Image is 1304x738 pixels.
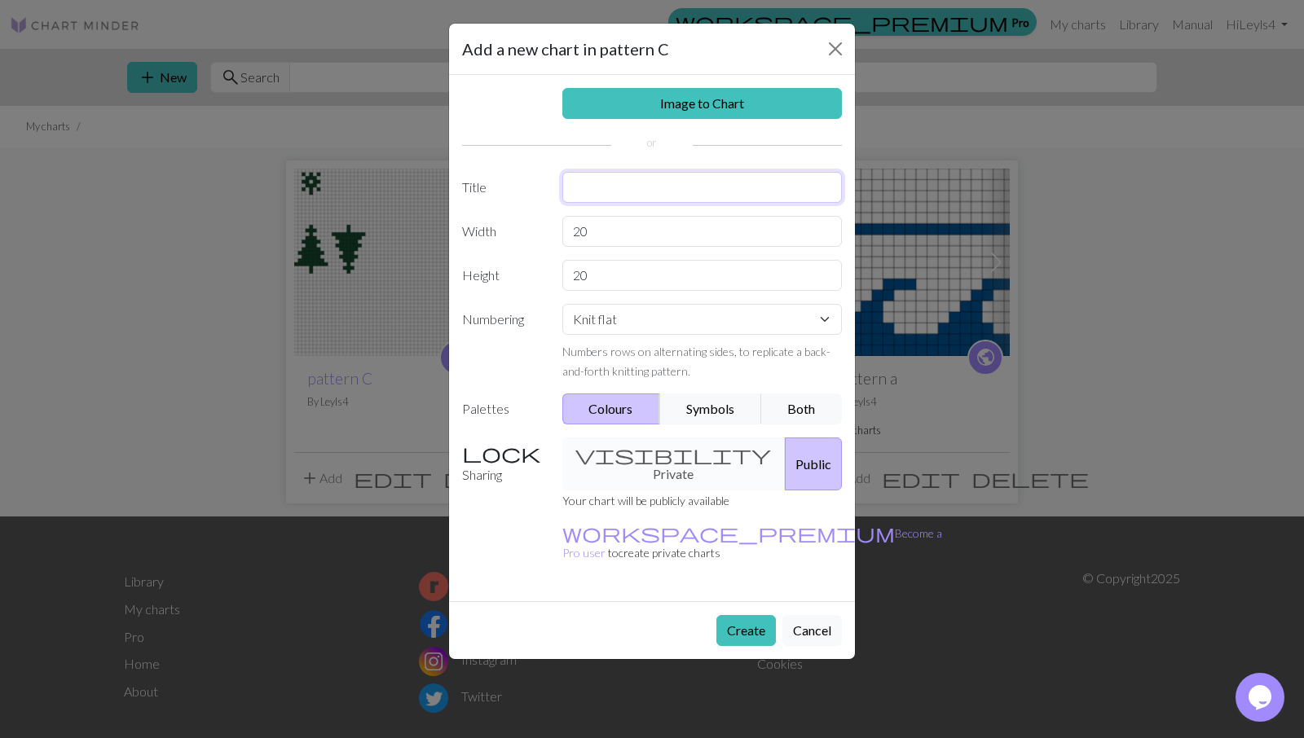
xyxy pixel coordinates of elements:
[462,37,669,61] h5: Add a new chart in pattern C
[452,393,553,424] label: Palettes
[452,216,553,247] label: Width
[782,615,842,646] button: Cancel
[452,260,553,291] label: Height
[562,345,830,378] small: Numbers rows on alternating sides, to replicate a back-and-forth knitting pattern.
[785,437,842,490] button: Public
[761,393,843,424] button: Both
[452,172,553,203] label: Title
[452,437,553,490] label: Sharing
[716,615,776,646] button: Create
[562,526,942,560] a: Become a Pro user
[452,304,553,380] label: Numbering
[562,526,942,560] small: to create private charts
[659,393,762,424] button: Symbols
[562,521,895,544] span: workspace_premium
[562,88,843,119] a: Image to Chart
[1236,673,1288,722] iframe: chat widget
[562,494,729,507] small: Your chart will be publicly available
[562,393,661,424] button: Colours
[822,36,848,62] button: Close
